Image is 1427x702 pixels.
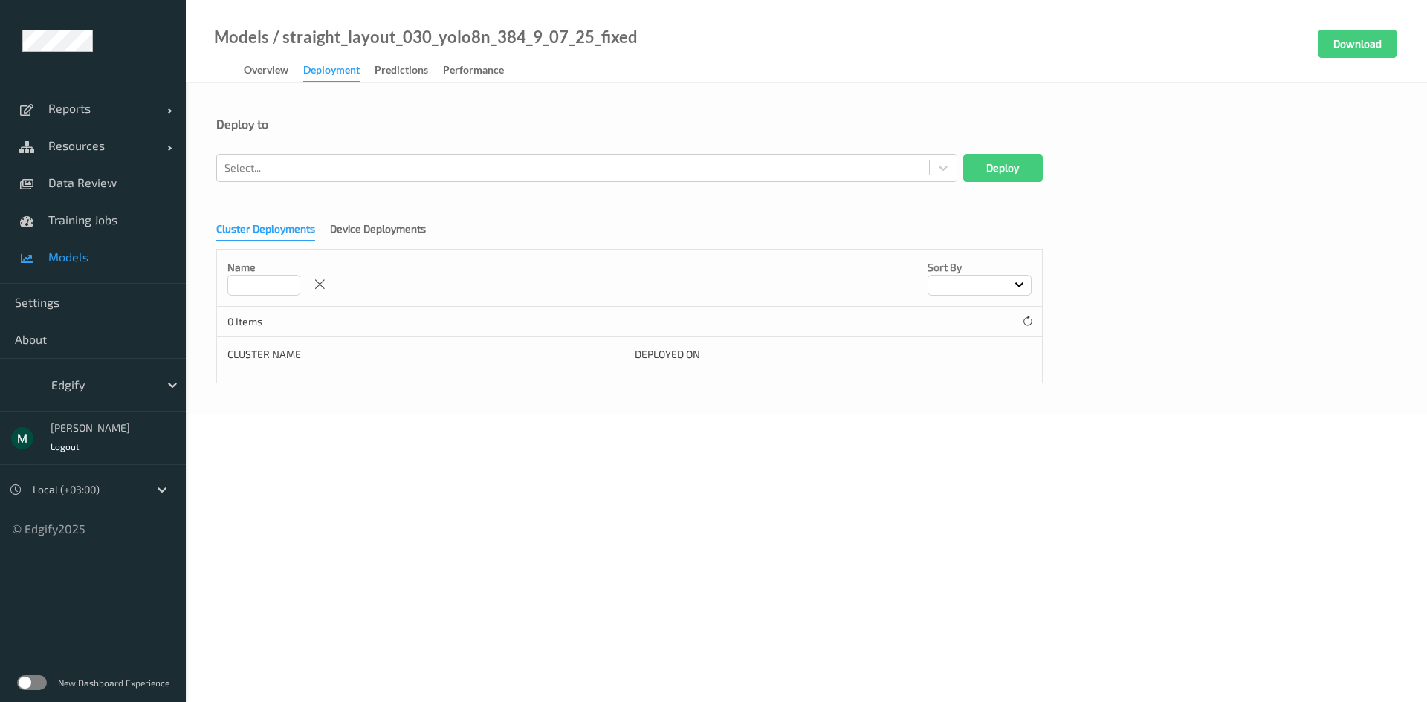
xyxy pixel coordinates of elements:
[375,62,428,81] div: Predictions
[443,62,504,81] div: Performance
[227,260,300,275] p: Name
[330,222,441,235] a: Device Deployments
[375,60,443,81] a: Predictions
[330,221,426,240] div: Device Deployments
[963,154,1043,182] button: Deploy
[227,314,339,329] p: 0 Items
[227,347,624,362] div: Cluster Name
[928,260,1032,275] p: Sort by
[1318,30,1397,58] button: Download
[244,60,303,81] a: Overview
[214,30,269,45] a: Models
[303,62,360,82] div: Deployment
[269,30,638,45] div: / straight_layout_030_yolo8n_384_9_07_25_fixed
[216,117,1397,131] div: Deploy to
[244,62,288,81] div: Overview
[216,221,315,241] div: Cluster Deployments
[303,60,375,82] a: Deployment
[216,222,330,235] a: Cluster Deployments
[635,347,1032,362] div: Deployed on
[443,60,519,81] a: Performance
